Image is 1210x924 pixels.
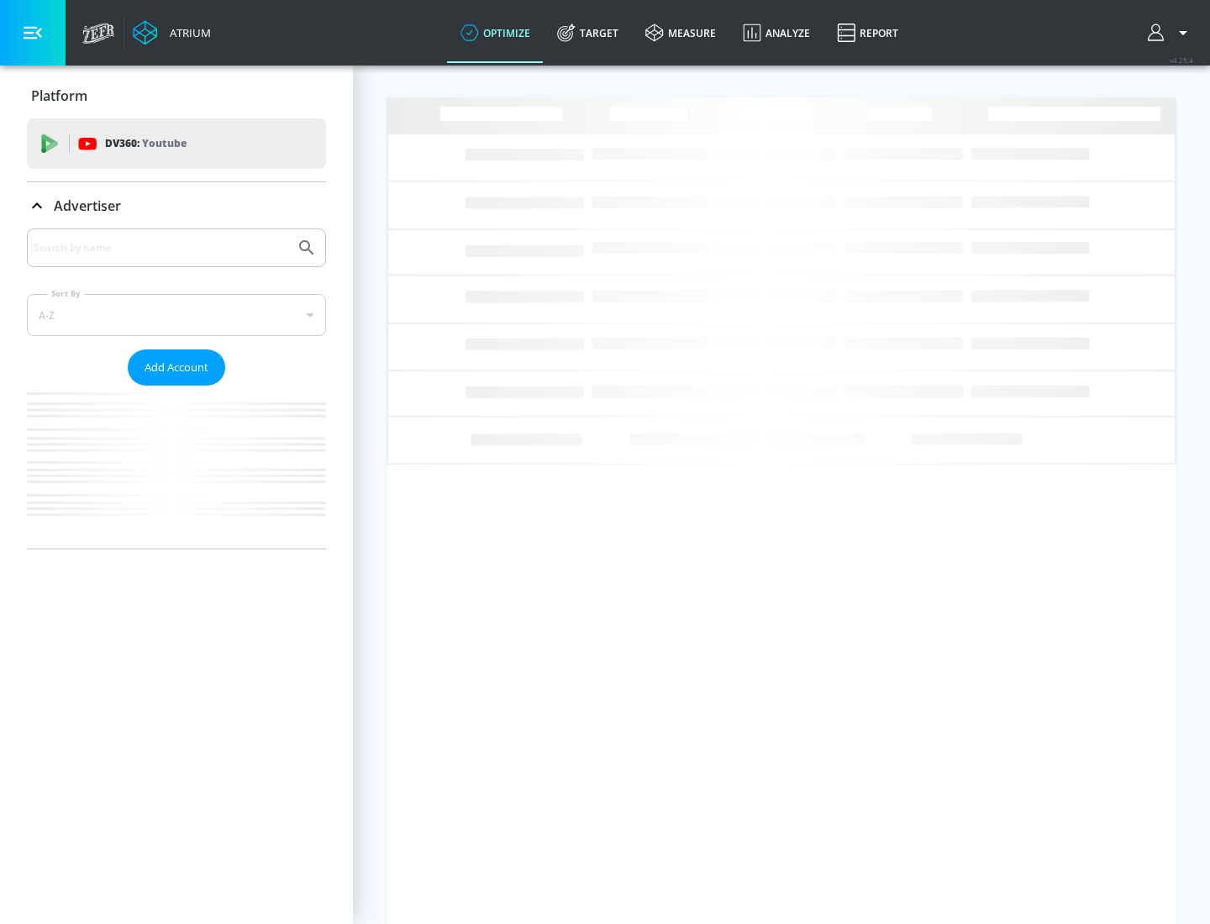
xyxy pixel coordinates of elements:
span: v 4.25.4 [1170,55,1193,65]
span: Add Account [145,358,208,377]
a: optimize [447,3,544,63]
a: Target [544,3,632,63]
div: DV360: Youtube [27,118,326,169]
a: Atrium [133,20,211,45]
a: Report [823,3,912,63]
button: Add Account [128,349,225,386]
p: Platform [31,87,87,105]
p: DV360: [105,134,187,153]
nav: list of Advertiser [27,386,326,549]
a: measure [632,3,729,63]
label: Sort By [48,288,84,299]
a: Analyze [729,3,823,63]
p: Advertiser [54,197,121,215]
div: A-Z [27,294,326,336]
div: Platform [27,72,326,119]
div: Advertiser [27,182,326,229]
div: Advertiser [27,228,326,549]
p: Youtube [142,134,187,152]
div: Atrium [163,25,211,40]
input: Search by name [34,237,288,259]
